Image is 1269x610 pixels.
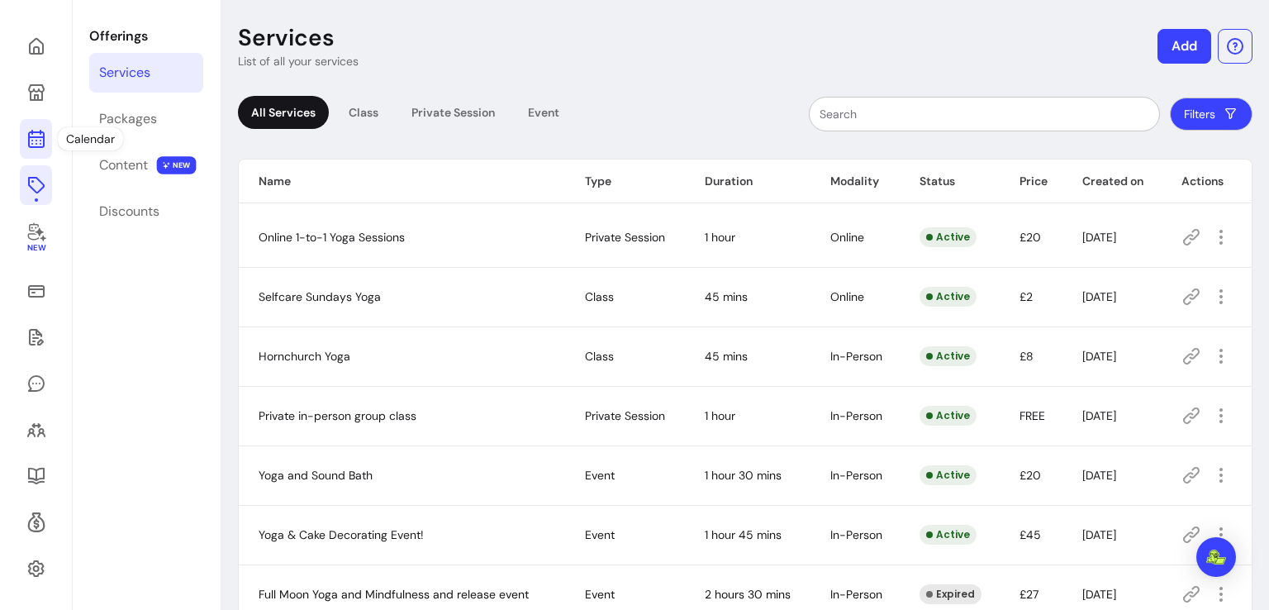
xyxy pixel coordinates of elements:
span: Event [585,468,615,483]
span: 1 hour [705,230,735,245]
span: £20 [1019,230,1041,245]
span: Hornchurch Yoga [259,349,350,364]
span: NEW [157,156,197,174]
a: New [20,212,52,264]
span: 45 mins [705,349,748,364]
span: 2 hours 30 mins [705,587,791,602]
a: Home [20,26,52,66]
div: Active [920,346,977,366]
a: Calendar [20,119,52,159]
span: [DATE] [1082,289,1116,304]
span: Full Moon Yoga and Mindfulness and release event [259,587,529,602]
span: Yoga & Cake Decorating Event! [259,527,424,542]
button: Add [1157,29,1211,64]
span: £20 [1019,468,1041,483]
span: FREE [1019,408,1045,423]
a: Settings [20,549,52,589]
span: In-Person [830,468,882,483]
p: Services [238,23,335,53]
span: New [26,243,45,254]
span: In-Person [830,527,882,542]
div: Active [920,287,977,307]
a: Services [89,53,203,93]
span: [DATE] [1082,349,1116,364]
span: Private Session [585,230,665,245]
a: Content NEW [89,145,203,185]
a: Packages [89,99,203,139]
th: Status [900,160,1000,203]
th: Duration [685,160,810,203]
span: 1 hour [705,408,735,423]
p: List of all your services [238,53,359,69]
a: My Page [20,73,52,112]
a: Offerings [20,165,52,205]
div: Class [335,96,392,129]
span: [DATE] [1082,587,1116,602]
span: [DATE] [1082,527,1116,542]
div: Expired [920,584,981,604]
div: Active [920,525,977,545]
span: In-Person [830,587,882,602]
span: In-Person [830,349,882,364]
span: Event [585,527,615,542]
div: Active [920,406,977,426]
a: Sales [20,271,52,311]
div: Packages [99,109,157,129]
span: Private in-person group class [259,408,416,423]
span: £2 [1019,289,1033,304]
span: In-Person [830,408,882,423]
span: Online [830,289,864,304]
span: £8 [1019,349,1034,364]
div: Active [920,227,977,247]
div: Private Session [398,96,508,129]
span: Yoga and Sound Bath [259,468,373,483]
span: Class [585,349,614,364]
span: 1 hour 30 mins [705,468,782,483]
a: Refer & Earn [20,503,52,542]
th: Actions [1162,160,1252,203]
span: Selfcare Sundays Yoga [259,289,381,304]
div: Services [99,63,150,83]
input: Search [820,106,1149,122]
th: Type [565,160,685,203]
span: [DATE] [1082,230,1116,245]
a: Discounts [89,192,203,231]
span: £45 [1019,527,1041,542]
a: Resources [20,456,52,496]
div: Active [920,465,977,485]
span: Online [830,230,864,245]
span: 1 hour 45 mins [705,527,782,542]
button: Filters [1170,98,1252,131]
span: Class [585,289,614,304]
div: Open Intercom Messenger [1196,537,1236,577]
span: [DATE] [1082,468,1116,483]
div: Event [515,96,573,129]
span: Private Session [585,408,665,423]
div: Content [99,155,148,175]
span: Event [585,587,615,602]
a: My Messages [20,364,52,403]
th: Price [1000,160,1062,203]
p: Offerings [89,26,203,46]
th: Modality [810,160,900,203]
div: Calendar [58,127,123,150]
th: Name [239,160,565,203]
span: Online 1-to-1 Yoga Sessions [259,230,405,245]
span: [DATE] [1082,408,1116,423]
div: All Services [238,96,329,129]
th: Created on [1062,160,1162,203]
span: £27 [1019,587,1038,602]
a: Waivers [20,317,52,357]
span: 45 mins [705,289,748,304]
a: Clients [20,410,52,450]
div: Discounts [99,202,159,222]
